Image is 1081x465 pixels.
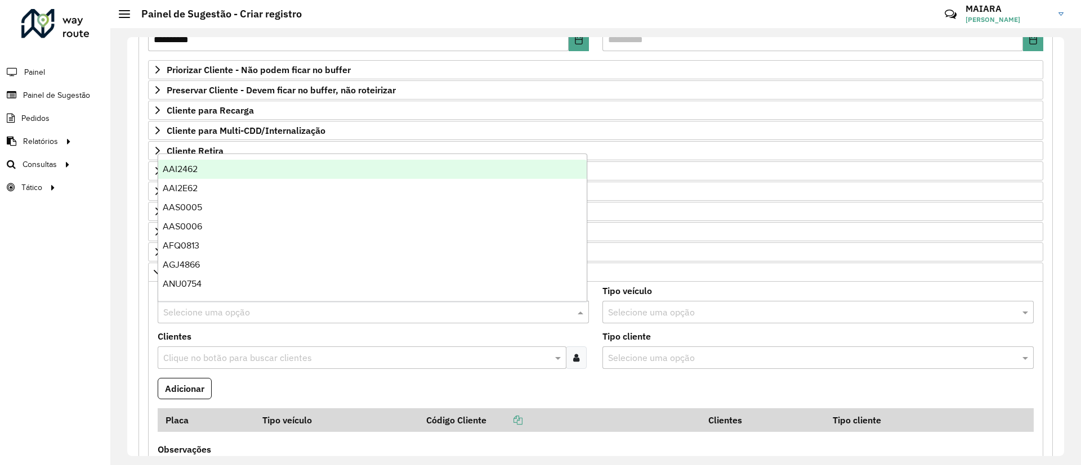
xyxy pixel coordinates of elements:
[23,159,57,170] span: Consultas
[163,202,202,212] span: AAS0005
[825,408,986,432] th: Tipo cliente
[148,263,1043,282] a: Pre-Roteirização AS / Orientações
[148,242,1043,261] a: Orientações Rota Vespertina Janela de horário extraordinária
[148,121,1043,140] a: Cliente para Multi-CDD/Internalização
[966,15,1050,25] span: [PERSON_NAME]
[23,136,58,147] span: Relatórios
[939,2,963,26] a: Contato Rápido
[163,164,198,174] span: AAI2462
[148,80,1043,100] a: Preservar Cliente - Devem ficar no buffer, não roteirizar
[602,329,651,343] label: Tipo cliente
[148,222,1043,241] a: Rota Noturna/Vespertina
[24,66,45,78] span: Painel
[158,329,191,343] label: Clientes
[163,279,202,288] span: ANU0754
[158,378,212,399] button: Adicionar
[167,65,351,74] span: Priorizar Cliente - Não podem ficar no buffer
[148,182,1043,201] a: Restrições FF: ACT
[966,3,1050,14] h3: MAIARA
[700,408,825,432] th: Clientes
[148,141,1043,160] a: Cliente Retira
[163,222,202,231] span: AAS0006
[167,106,254,115] span: Cliente para Recarga
[167,146,224,155] span: Cliente Retira
[158,408,255,432] th: Placa
[163,241,199,250] span: AFQ0813
[130,8,302,20] h2: Painel de Sugestão - Criar registro
[148,60,1043,79] a: Priorizar Cliente - Não podem ficar no buffer
[255,408,419,432] th: Tipo veículo
[163,260,200,269] span: AGJ4866
[23,89,90,101] span: Painel de Sugestão
[148,202,1043,221] a: Restrições Spot: Forma de Pagamento e Perfil de Descarga/Entrega
[569,29,589,51] button: Choose Date
[167,126,325,135] span: Cliente para Multi-CDD/Internalização
[163,183,198,193] span: AAI2E62
[158,154,587,301] ng-dropdown-panel: Options list
[21,182,42,193] span: Tático
[1023,29,1043,51] button: Choose Date
[148,161,1043,180] a: Mapas Sugeridos: Placa-Cliente
[158,443,211,456] label: Observações
[486,414,522,426] a: Copiar
[167,85,396,94] span: Preservar Cliente - Devem ficar no buffer, não roteirizar
[602,284,652,297] label: Tipo veículo
[21,112,50,124] span: Pedidos
[419,408,701,432] th: Código Cliente
[148,101,1043,120] a: Cliente para Recarga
